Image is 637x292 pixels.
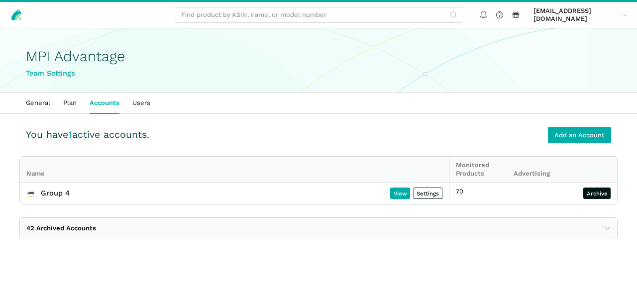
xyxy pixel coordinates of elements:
[533,7,619,23] span: [EMAIL_ADDRESS][DOMAIN_NAME]
[449,157,507,183] th: Monitored Products
[531,5,631,25] a: [EMAIL_ADDRESS][DOMAIN_NAME]
[20,218,617,239] button: 42 Archived Accounts
[57,93,83,113] a: Plan
[26,128,149,141] h3: You have active accounts.
[26,224,96,232] span: 42 Archived Accounts
[68,129,72,140] span: 1
[507,157,565,183] th: Advertising
[449,183,507,204] td: 70
[41,188,70,199] div: Group 4
[414,188,442,199] a: Settings
[175,7,462,23] input: Find product by ASIN, name, or model number
[26,68,611,79] div: Team Settings
[390,188,410,199] a: View
[26,48,611,65] h1: MPI Advantage
[548,127,611,143] a: Add an Account
[19,93,57,113] a: General
[126,93,157,113] a: Users
[83,93,126,113] a: Accounts
[20,157,449,183] th: Name
[583,188,611,199] a: Archive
